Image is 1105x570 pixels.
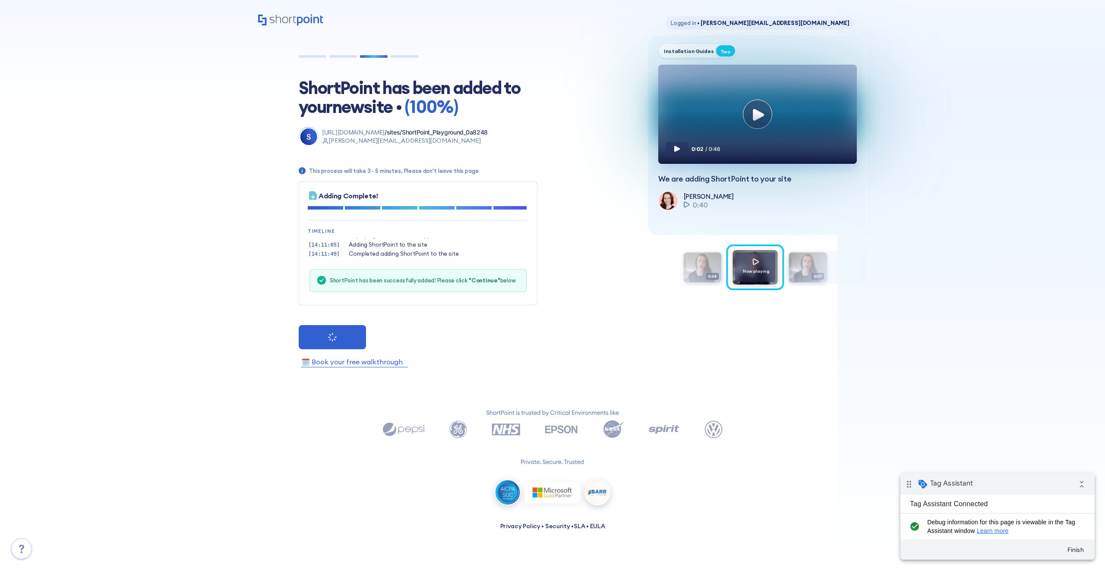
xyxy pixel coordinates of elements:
img: shortpoint-support-team [659,191,677,210]
span: /sites/ShortPoint_Playground_0a8248 [385,128,488,136]
p: [PERSON_NAME] [684,192,734,200]
td: [14:11:49] [308,249,340,259]
p: This process will take 3 - 5 minutes, Please don't leave this page [309,167,479,175]
div: Installation Guides [664,48,714,54]
span: 0:07 [811,273,824,280]
span: [PERSON_NAME][EMAIL_ADDRESS][DOMAIN_NAME] [696,19,849,26]
p: Adding Complete! [319,191,378,201]
span: 0:02 [691,146,704,152]
a: EULA [590,522,605,530]
span: Now playing [743,268,770,274]
span: ( 100 %) [405,96,458,118]
i: check_circle [7,44,21,62]
td: Adding ShortPoint to the site [340,240,459,250]
span: [URL][DOMAIN_NAME] [322,128,385,136]
iframe: Chat Widget [950,470,1105,570]
div: S [300,128,317,145]
button: 🗓️ Book your free walkthrough [299,356,405,367]
span: Tag Assistant [30,6,73,14]
p: • • • [500,522,605,531]
p: We are adding ShortPoint to your site [658,174,856,184]
td: [14:11:05] [308,240,340,250]
span: 0:46 [709,146,720,152]
a: Learn more [76,54,108,61]
div: ShortPoint has been successfully added! Please click below [330,277,515,284]
span: Debug information for this page is viewable in the Tag Assistant window [27,44,180,62]
b: "Continue" [469,277,500,284]
p: TIMELINE [308,228,528,235]
span: / [705,146,707,152]
a: Privacy Policy [500,522,540,530]
span: Logged in [671,19,696,26]
i: Collapse debug badge [173,2,190,19]
a: SLA [574,522,585,530]
td: Completed adding ShortPoint to the site [340,249,459,259]
h1: ShortPoint has been added to your new site • [299,78,532,116]
span: • [697,19,700,26]
span: 0:34 [706,273,719,280]
a: Security [545,522,570,530]
span: 0:40 [693,200,708,210]
p: [PERSON_NAME][EMAIL_ADDRESS][DOMAIN_NAME] [322,137,488,145]
button: Finish [160,69,191,84]
div: Two [716,45,736,57]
